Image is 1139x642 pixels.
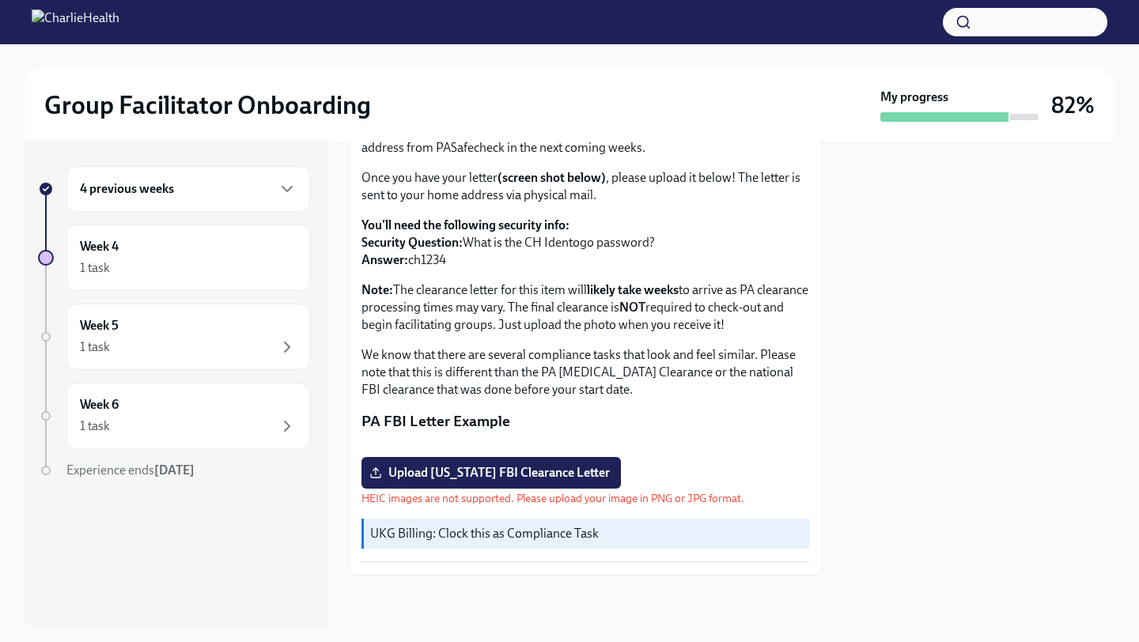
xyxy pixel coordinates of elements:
[361,282,393,297] strong: Note:
[80,338,110,356] div: 1 task
[80,396,119,414] h6: Week 6
[44,89,371,121] h2: Group Facilitator Onboarding
[361,457,621,489] label: Upload [US_STATE] FBI Clearance Letter
[80,417,110,435] div: 1 task
[66,166,310,212] div: 4 previous weeks
[619,300,645,315] strong: NOT
[361,252,408,267] strong: Answer:
[361,281,809,334] p: The clearance letter for this item will to arrive as PA clearance processing times may vary. The ...
[361,169,809,204] p: Once you have your letter , please upload it below! The letter is sent to your home address via p...
[361,235,463,250] strong: Security Question:
[66,463,195,478] span: Experience ends
[587,282,679,297] strong: likely take weeks
[80,259,110,277] div: 1 task
[80,180,174,198] h6: 4 previous weeks
[1051,91,1095,119] h3: 82%
[32,9,119,35] img: CharlieHealth
[880,89,948,106] strong: My progress
[361,217,809,269] p: What is the CH Identogo password? ch1234
[38,304,310,370] a: Week 51 task
[361,346,809,398] p: We know that there are several compliance tasks that look and feel similar. Please note that this...
[361,491,744,506] p: HEIC images are not supported. Please upload your image in PNG or JPG format.
[370,525,803,542] p: UKG Billing: Clock this as Compliance Task
[361,217,569,232] strong: You'll need the following security info:
[361,411,809,432] p: PA FBI Letter Example
[80,317,119,334] h6: Week 5
[373,465,610,481] span: Upload [US_STATE] FBI Clearance Letter
[154,463,195,478] strong: [DATE]
[498,170,606,185] strong: (screen shot below)
[38,225,310,291] a: Week 41 task
[80,238,119,255] h6: Week 4
[38,383,310,449] a: Week 61 task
